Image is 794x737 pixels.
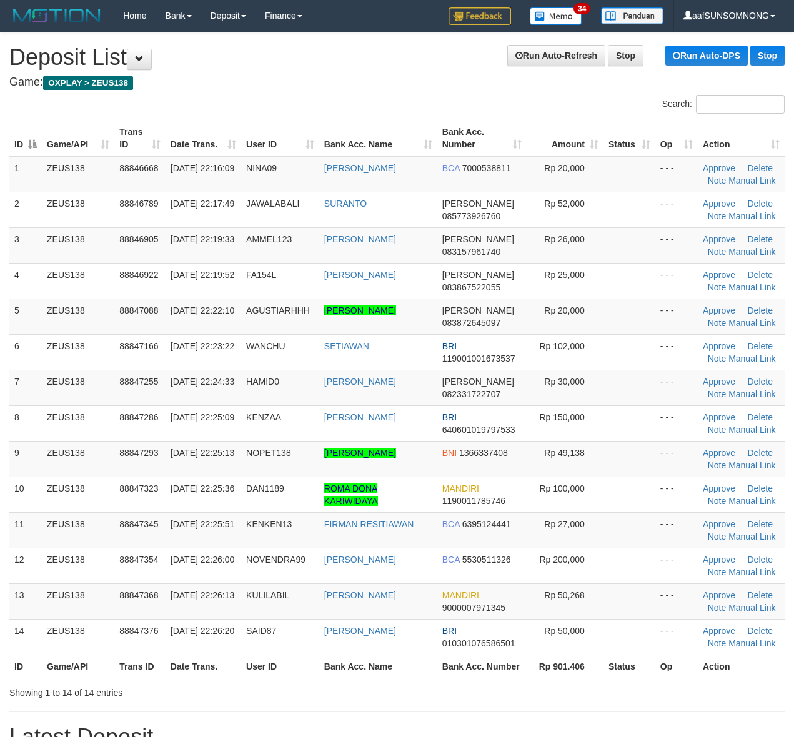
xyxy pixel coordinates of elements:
th: User ID [241,655,319,678]
td: 3 [9,227,42,263]
span: Copy 119001001673537 to clipboard [442,354,515,364]
td: ZEUS138 [42,334,114,370]
a: Note [708,603,727,613]
span: BNI [442,448,457,458]
td: ZEUS138 [42,370,114,405]
span: 88847368 [119,590,158,600]
img: Feedback.jpg [449,7,511,25]
th: Bank Acc. Name: activate to sort column ascending [319,121,437,156]
a: Manual Link [728,567,776,577]
th: Op [655,655,698,678]
th: Trans ID [114,655,165,678]
a: Approve [703,341,735,351]
span: Copy 082331722707 to clipboard [442,389,500,399]
span: 88847354 [119,555,158,565]
a: Approve [703,305,735,315]
td: 14 [9,619,42,655]
span: 88846922 [119,270,158,280]
th: Date Trans.: activate to sort column ascending [166,121,241,156]
th: Status: activate to sort column ascending [603,121,655,156]
a: SURANTO [324,199,367,209]
th: Bank Acc. Number [437,655,527,678]
a: Run Auto-DPS [665,46,748,66]
a: Approve [703,483,735,493]
th: Game/API: activate to sort column ascending [42,121,114,156]
a: Manual Link [728,282,776,292]
span: BRI [442,341,457,351]
a: Manual Link [728,389,776,399]
td: 6 [9,334,42,370]
td: ZEUS138 [42,156,114,192]
a: SETIAWAN [324,341,369,351]
span: Rp 20,000 [544,163,585,173]
span: BCA [442,163,460,173]
td: - - - [655,512,698,548]
th: Rp 901.406 [527,655,603,678]
th: User ID: activate to sort column ascending [241,121,319,156]
td: ZEUS138 [42,227,114,263]
a: Note [708,211,727,221]
span: 88847255 [119,377,158,387]
td: - - - [655,156,698,192]
span: Rp 25,000 [544,270,585,280]
td: - - - [655,548,698,583]
td: 11 [9,512,42,548]
span: BRI [442,412,457,422]
span: 88847376 [119,626,158,636]
a: Approve [703,270,735,280]
span: Rp 200,000 [539,555,584,565]
span: Copy 083872645097 to clipboard [442,318,500,328]
span: [DATE] 22:24:33 [171,377,234,387]
a: Manual Link [728,425,776,435]
td: ZEUS138 [42,405,114,441]
a: Approve [703,519,735,529]
span: SAID87 [246,626,276,636]
td: - - - [655,619,698,655]
span: Copy 1190011785746 to clipboard [442,496,505,506]
a: Delete [747,626,772,636]
td: 8 [9,405,42,441]
span: [PERSON_NAME] [442,377,514,387]
a: [PERSON_NAME] [324,412,396,422]
span: Copy 6395124441 to clipboard [462,519,511,529]
span: [DATE] 22:26:20 [171,626,234,636]
th: Trans ID: activate to sort column ascending [114,121,165,156]
span: DAN1189 [246,483,284,493]
span: [DATE] 22:26:13 [171,590,234,600]
span: WANCHU [246,341,285,351]
span: [DATE] 22:25:36 [171,483,234,493]
td: - - - [655,299,698,334]
a: FIRMAN RESITIAWAN [324,519,414,529]
span: Rp 26,000 [544,234,585,244]
a: Approve [703,163,735,173]
th: Date Trans. [166,655,241,678]
a: Stop [750,46,785,66]
span: Copy 083867522055 to clipboard [442,282,500,292]
span: KENZAA [246,412,281,422]
a: [PERSON_NAME] [324,626,396,636]
th: ID [9,655,42,678]
a: Manual Link [728,354,776,364]
a: Delete [747,305,772,315]
a: Manual Link [728,532,776,542]
span: Rp 52,000 [544,199,585,209]
td: ZEUS138 [42,477,114,512]
span: Rp 27,000 [544,519,585,529]
a: Manual Link [728,211,776,221]
span: BCA [442,555,460,565]
span: 88847293 [119,448,158,458]
a: Approve [703,377,735,387]
span: 88847286 [119,412,158,422]
a: Delete [747,555,772,565]
a: Manual Link [728,460,776,470]
span: [DATE] 22:25:51 [171,519,234,529]
a: ROMA DONA KARIWIDAYA [324,483,378,506]
a: Delete [747,412,772,422]
span: Rp 100,000 [539,483,584,493]
span: [PERSON_NAME] [442,270,514,280]
span: Copy 9000007971345 to clipboard [442,603,505,613]
a: Delete [747,448,772,458]
span: NOVENDRA99 [246,555,305,565]
a: Note [708,638,727,648]
span: Rp 20,000 [544,305,585,315]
